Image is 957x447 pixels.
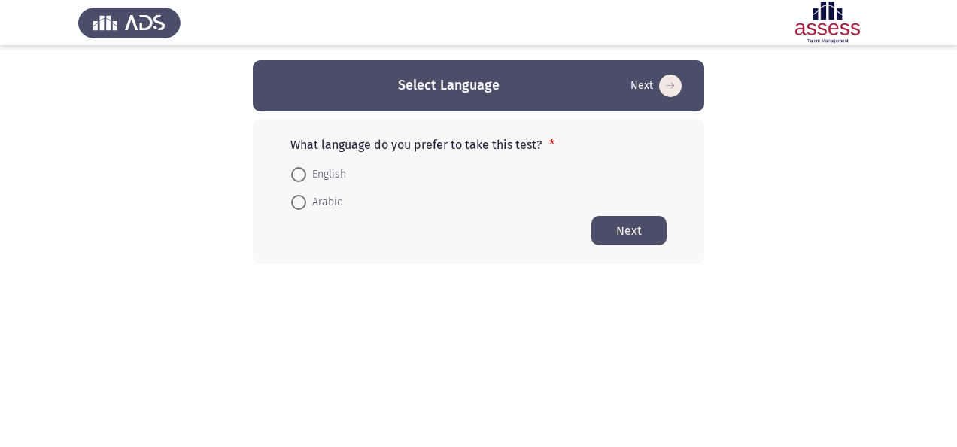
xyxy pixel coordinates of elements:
img: Assessment logo of Leadership Styles R2 [776,2,879,44]
button: Start assessment [626,74,686,98]
p: What language do you prefer to take this test? [290,138,667,152]
button: Start assessment [591,216,667,245]
img: Assess Talent Management logo [78,2,181,44]
span: Arabic [306,193,342,211]
h3: Select Language [398,76,500,95]
span: English [306,166,346,184]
